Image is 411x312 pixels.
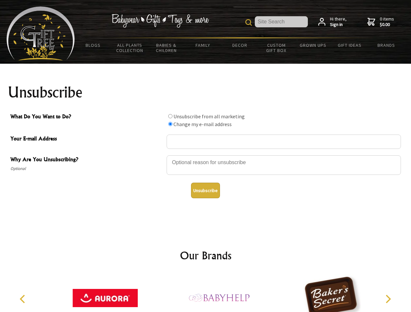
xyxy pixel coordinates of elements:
[381,292,395,306] button: Next
[13,248,398,263] h2: Our Brands
[167,155,401,175] textarea: Why Are You Unsubscribing?
[10,135,163,144] span: Your E-mail Address
[75,38,112,52] a: BLOGS
[255,16,308,27] input: Site Search
[258,38,295,57] a: Custom Gift Box
[7,6,75,60] img: Babyware - Gifts - Toys and more...
[10,112,163,122] span: What Do You Want to Do?
[173,121,232,127] label: Change my e-mail address
[380,16,394,28] span: 0 items
[330,22,347,28] strong: Sign in
[295,38,331,52] a: Grown Ups
[168,122,172,126] input: What Do You Want to Do?
[148,38,185,57] a: Babies & Children
[112,38,148,57] a: All Plants Collection
[330,16,347,28] span: Hi there,
[111,14,209,28] img: Babywear - Gifts - Toys & more
[368,38,405,52] a: Brands
[191,183,220,198] button: Unsubscribe
[173,113,245,120] label: Unsubscribe from all marketing
[380,22,394,28] strong: $0.00
[10,165,163,173] span: Optional
[331,38,368,52] a: Gift Ideas
[16,292,31,306] button: Previous
[245,19,252,26] img: product search
[318,16,347,28] a: Hi there,Sign in
[167,135,401,149] input: Your E-mail Address
[185,38,222,52] a: Family
[367,16,394,28] a: 0 items$0.00
[8,84,404,100] h1: Unsubscribe
[10,155,163,165] span: Why Are You Unsubscribing?
[168,114,172,118] input: What Do You Want to Do?
[221,38,258,52] a: Decor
